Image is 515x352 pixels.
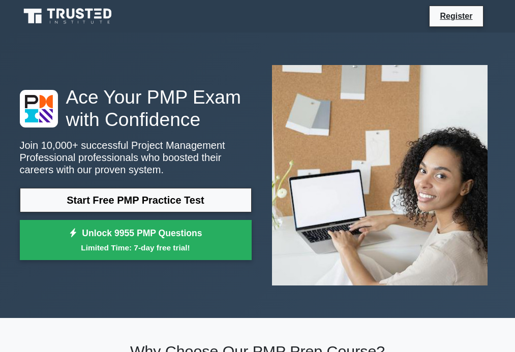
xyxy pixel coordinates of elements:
a: Register [434,10,478,22]
a: Unlock 9955 PMP QuestionsLimited Time: 7-day free trial! [20,220,252,261]
h1: Ace Your PMP Exam with Confidence [20,86,252,131]
small: Limited Time: 7-day free trial! [33,242,239,253]
a: Start Free PMP Practice Test [20,188,252,212]
p: Join 10,000+ successful Project Management Professional professionals who boosted their careers w... [20,139,252,176]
